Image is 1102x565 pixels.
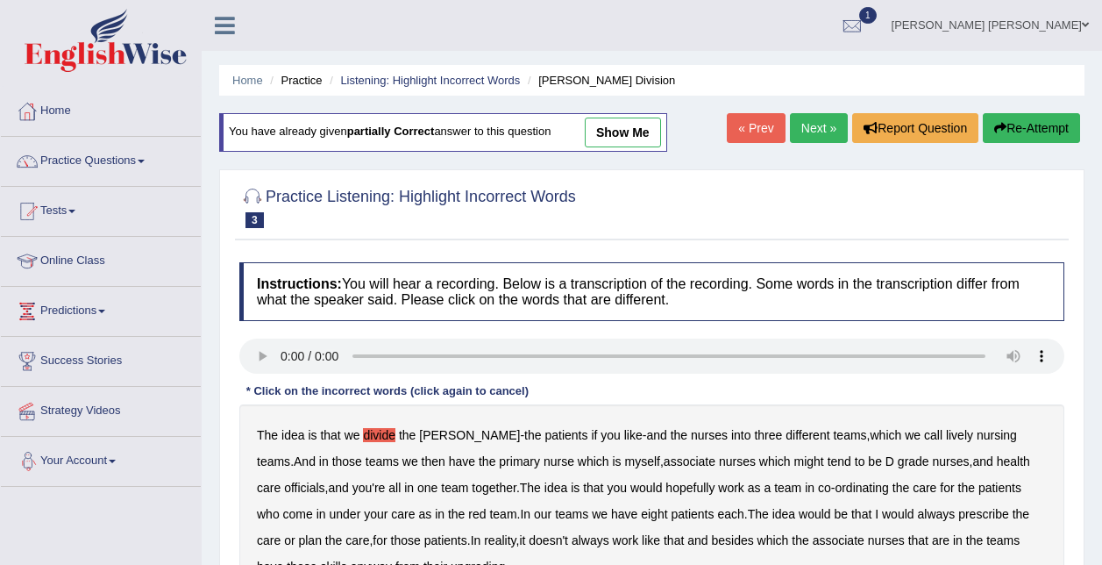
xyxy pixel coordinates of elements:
b: team [489,507,516,521]
b: patients [671,507,714,521]
b: the [792,533,808,547]
b: we [345,428,360,442]
b: always [917,507,955,521]
b: would [630,481,663,495]
div: * Click on the incorrect words (click again to cancel) [239,383,536,399]
b: if [591,428,597,442]
b: the [892,481,909,495]
b: that [320,428,340,442]
b: as [418,507,431,521]
b: in [404,481,414,495]
b: might [794,454,824,468]
b: our [534,507,551,521]
b: plan [298,533,321,547]
b: care [913,481,936,495]
a: Your Account [1,437,201,481]
b: divide [363,428,395,442]
a: Home [232,74,263,87]
b: is [571,481,579,495]
b: that [664,533,684,547]
b: The [748,507,769,521]
b: teams [833,428,866,442]
b: in [316,507,326,521]
b: would [799,507,831,521]
b: that [908,533,928,547]
b: which [757,533,789,547]
div: You have already given answer to this question [219,113,667,152]
b: each [717,507,743,521]
b: nurse [544,454,574,468]
button: Report Question [852,113,978,143]
b: teams [986,533,1020,547]
b: D [885,454,894,468]
b: the [325,533,342,547]
b: we [402,454,418,468]
b: red [468,507,486,521]
b: for [373,533,387,547]
b: and [687,533,707,547]
b: In [520,507,530,521]
b: tend [828,454,851,468]
b: teams [366,454,399,468]
b: that [583,481,603,495]
b: a [764,481,771,495]
b: And [294,454,316,468]
b: nurses [933,454,970,468]
b: nurses [719,454,756,468]
b: the [671,428,687,442]
b: then [422,454,445,468]
b: nurses [868,533,905,547]
b: patients [978,481,1021,495]
a: Predictions [1,287,201,331]
b: nurses [691,428,728,442]
li: Practice [266,72,322,89]
b: co [818,481,831,495]
b: [PERSON_NAME] [419,428,520,442]
a: Next » [790,113,848,143]
b: lively [946,428,973,442]
b: myself [625,454,660,468]
b: to [855,454,865,468]
b: and [328,481,348,495]
b: prescribe [958,507,1009,521]
b: idea [772,507,795,521]
b: which [871,428,902,442]
b: partially correct [347,125,435,139]
b: patients [544,428,587,442]
b: idea [281,428,304,442]
b: associate [664,454,715,468]
b: like [642,533,660,547]
b: doesn't [529,533,568,547]
b: and [972,454,992,468]
b: you're [352,481,386,495]
b: care [391,507,415,521]
b: the [966,533,983,547]
b: team [441,481,468,495]
a: « Prev [727,113,785,143]
b: team [774,481,801,495]
b: work [613,533,639,547]
b: teams [555,507,588,521]
b: The [257,428,278,442]
a: show me [585,118,661,147]
b: different [786,428,829,442]
b: associate [813,533,864,547]
b: care [257,533,281,547]
b: which [759,454,791,468]
b: all [388,481,401,495]
b: idea [544,481,567,495]
b: three [754,428,782,442]
b: into [731,428,751,442]
b: are [932,533,949,547]
b: which [578,454,609,468]
span: 3 [245,212,264,228]
b: in [953,533,963,547]
b: the [448,507,465,521]
h2: Practice Listening: Highlight Incorrect Words [239,184,576,228]
b: ordinating [835,481,889,495]
b: be [835,507,849,521]
b: eight [641,507,667,521]
b: the [958,481,975,495]
b: together [472,481,516,495]
b: reality [484,533,515,547]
